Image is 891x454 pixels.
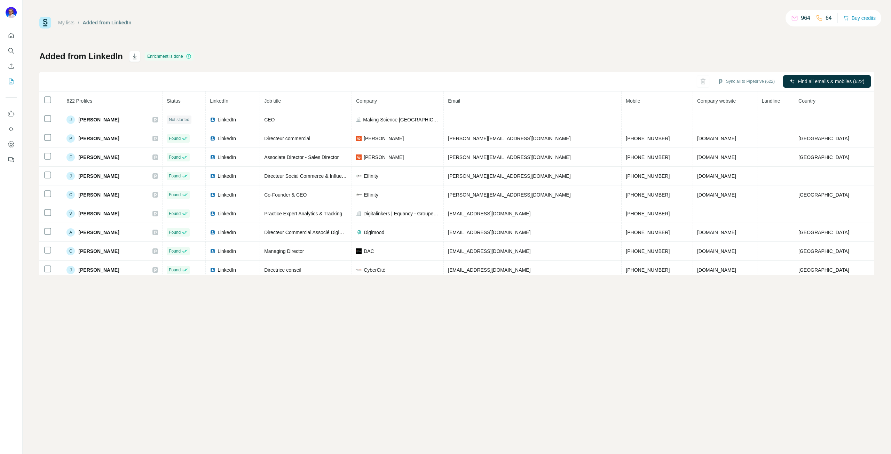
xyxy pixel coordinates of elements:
span: [EMAIL_ADDRESS][DOMAIN_NAME] [448,211,530,216]
div: Enrichment is done [145,52,194,61]
img: company-logo [356,230,362,235]
img: LinkedIn logo [210,136,215,141]
span: Digitalinkers | Equancy - Groupe EDG [363,210,439,217]
span: [DOMAIN_NAME] [697,230,736,235]
span: LinkedIn [218,266,236,273]
span: [DOMAIN_NAME] [697,136,736,141]
button: Buy credits [843,13,876,23]
a: My lists [58,20,74,25]
span: [PHONE_NUMBER] [626,248,670,254]
span: Found [169,210,181,217]
div: C [66,191,75,199]
span: [PHONE_NUMBER] [626,192,670,198]
span: [PERSON_NAME] [78,229,119,236]
img: company-logo [356,173,362,179]
span: Found [169,248,181,254]
button: Feedback [6,153,17,166]
span: LinkedIn [218,229,236,236]
span: [PHONE_NUMBER] [626,173,670,179]
span: LinkedIn [218,135,236,142]
span: [PHONE_NUMBER] [626,136,670,141]
span: Email [448,98,460,104]
span: LinkedIn [218,173,236,180]
span: [DOMAIN_NAME] [697,173,736,179]
span: Country [798,98,815,104]
button: Use Surfe API [6,123,17,135]
button: Search [6,45,17,57]
button: My lists [6,75,17,88]
span: [PERSON_NAME] [364,135,404,142]
span: [PERSON_NAME] [78,248,119,255]
span: Company [356,98,377,104]
span: [PERSON_NAME][EMAIL_ADDRESS][DOMAIN_NAME] [448,192,570,198]
span: Found [169,192,181,198]
span: [PERSON_NAME][EMAIL_ADDRESS][DOMAIN_NAME] [448,173,570,179]
span: Found [169,229,181,236]
span: [PERSON_NAME] [78,135,119,142]
span: Status [167,98,181,104]
button: Find all emails & mobiles (622) [783,75,871,88]
button: Use Surfe on LinkedIn [6,107,17,120]
span: [GEOGRAPHIC_DATA] [798,230,849,235]
img: LinkedIn logo [210,230,215,235]
div: F [66,153,75,161]
span: Directrice conseil [264,267,301,273]
span: Directeur Social Commerce & Influence [264,173,349,179]
button: Quick start [6,29,17,42]
span: [DOMAIN_NAME] [697,267,736,273]
span: CEO [264,117,275,122]
button: Sync all to Pipedrive (622) [713,76,780,87]
p: 964 [801,14,810,22]
img: Surfe Logo [39,17,51,29]
span: Find all emails & mobiles (622) [798,78,864,85]
span: CyberCité [364,266,385,273]
img: company-logo [356,248,362,254]
span: Landline [762,98,780,104]
span: LinkedIn [218,210,236,217]
span: Practice Expert Analytics & Tracking [264,211,342,216]
span: Associate Director - Sales Director [264,154,339,160]
img: LinkedIn logo [210,248,215,254]
h1: Added from LinkedIn [39,51,123,62]
span: Found [169,135,181,142]
img: company-logo [356,154,362,160]
span: Making Science [GEOGRAPHIC_DATA] [363,116,439,123]
span: Found [169,173,181,179]
span: [PERSON_NAME] [78,210,119,217]
span: 622 Profiles [66,98,92,104]
span: Co-Founder & CEO [264,192,307,198]
span: Effinity [364,191,378,198]
img: company-logo [356,136,362,141]
span: [PHONE_NUMBER] [626,267,670,273]
img: LinkedIn logo [210,117,215,122]
span: LinkedIn [218,191,236,198]
span: [DOMAIN_NAME] [697,154,736,160]
div: J [66,116,75,124]
span: Managing Director [264,248,304,254]
span: [PERSON_NAME] [364,154,404,161]
span: [EMAIL_ADDRESS][DOMAIN_NAME] [448,230,530,235]
div: A [66,228,75,237]
span: LinkedIn [218,154,236,161]
img: company-logo [356,267,362,273]
button: Dashboard [6,138,17,151]
p: 64 [826,14,832,22]
span: Company website [697,98,736,104]
span: Job title [264,98,281,104]
span: [PHONE_NUMBER] [626,154,670,160]
img: LinkedIn logo [210,211,215,216]
span: [PERSON_NAME] [78,266,119,273]
span: [GEOGRAPHIC_DATA] [798,192,849,198]
span: Mobile [626,98,640,104]
img: LinkedIn logo [210,154,215,160]
span: Effinity [364,173,378,180]
span: Directeur Commercial Associé Digimood [264,230,352,235]
span: [DOMAIN_NAME] [697,248,736,254]
span: [EMAIL_ADDRESS][DOMAIN_NAME] [448,267,530,273]
span: LinkedIn [218,116,236,123]
span: LinkedIn [218,248,236,255]
span: Digimood [364,229,384,236]
span: [PERSON_NAME] [78,191,119,198]
span: [GEOGRAPHIC_DATA] [798,248,849,254]
span: [PERSON_NAME] [78,154,119,161]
